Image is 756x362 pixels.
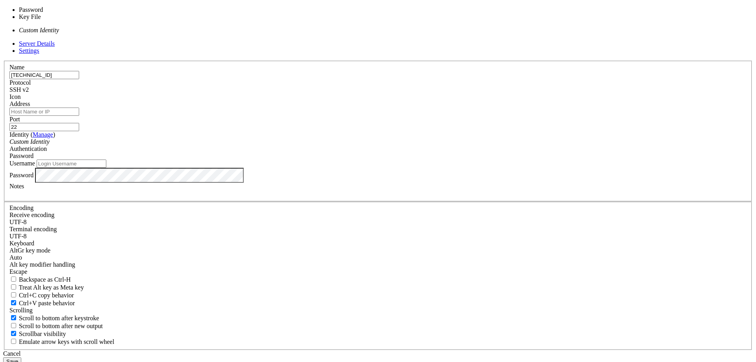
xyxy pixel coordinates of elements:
[11,277,16,282] input: Backspace as Ctrl-H
[9,171,33,178] label: Password
[11,300,16,305] input: Ctrl+V paste behavior
[9,233,747,240] div: UTF-8
[19,40,55,47] a: Server Details
[19,284,84,291] span: Treat Alt key as Meta key
[9,183,24,189] label: Notes
[9,254,22,261] span: Auto
[9,93,20,100] label: Icon
[37,160,106,168] input: Login Username
[9,100,30,107] label: Address
[9,284,84,291] label: Whether the Alt key acts as a Meta key or as a distinct Alt key.
[19,292,74,299] span: Ctrl+C copy behavior
[3,350,753,357] div: Cancel
[19,300,75,306] span: Ctrl+V paste behavior
[9,254,747,261] div: Auto
[11,323,16,328] input: Scroll to bottom after new output
[9,79,31,86] label: Protocol
[9,212,54,218] label: Set the expected encoding for data received from the host. If the encodings do not match, visual ...
[9,131,55,138] label: Identity
[19,315,99,321] span: Scroll to bottom after keystroke
[9,204,33,211] label: Encoding
[9,276,71,283] label: If true, the backspace should send BS ('\x08', aka ^H). Otherwise the backspace key should send '...
[9,330,66,337] label: The vertical scrollbar mode.
[11,339,16,344] input: Emulate arrow keys with scroll wheel
[19,47,39,54] a: Settings
[19,27,59,33] i: Custom Identity
[9,152,747,160] div: Password
[11,292,16,297] input: Ctrl+C copy behavior
[33,131,53,138] a: Manage
[19,6,84,13] li: Password
[9,338,114,345] label: When using the alternative screen buffer, and DECCKM (Application Cursor Keys) is active, mouse w...
[9,71,79,79] input: Server Name
[9,108,79,116] input: Host Name or IP
[9,247,50,254] label: Set the expected encoding for data received from the host. If the encodings do not match, visual ...
[9,307,33,314] label: Scrolling
[19,276,71,283] span: Backspace as Ctrl-H
[9,261,75,268] label: Controls how the Alt key is handled. Escape: Send an ESC prefix. 8-Bit: Add 128 to the typed char...
[9,219,747,226] div: UTF-8
[9,64,24,71] label: Name
[11,315,16,320] input: Scroll to bottom after keystroke
[9,300,75,306] label: Ctrl+V pastes if true, sends ^V to host if false. Ctrl+Shift+V sends ^V to host if true, pastes i...
[9,240,34,247] label: Keyboard
[9,315,99,321] label: Whether to scroll to the bottom on any keystroke.
[19,323,103,329] span: Scroll to bottom after new output
[9,138,747,145] div: Custom Identity
[11,331,16,336] input: Scrollbar visibility
[9,219,27,225] span: UTF-8
[9,292,74,299] label: Ctrl-C copies if true, send ^C to host if false. Ctrl-Shift-C sends ^C to host if true, copies if...
[9,268,27,275] span: Escape
[9,233,27,239] span: UTF-8
[9,323,103,329] label: Scroll to bottom after new output.
[9,86,29,93] span: SSH v2
[19,338,114,345] span: Emulate arrow keys with scroll wheel
[9,152,33,159] span: Password
[31,131,55,138] span: ( )
[9,268,747,275] div: Escape
[9,226,57,232] label: The default terminal encoding. ISO-2022 enables character map translations (like graphics maps). ...
[9,138,50,145] i: Custom Identity
[11,284,16,290] input: Treat Alt key as Meta key
[9,116,20,123] label: Port
[9,145,47,152] label: Authentication
[19,13,84,20] li: Key File
[19,330,66,337] span: Scrollbar visibility
[9,160,35,167] label: Username
[9,123,79,131] input: Port Number
[9,86,747,93] div: SSH v2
